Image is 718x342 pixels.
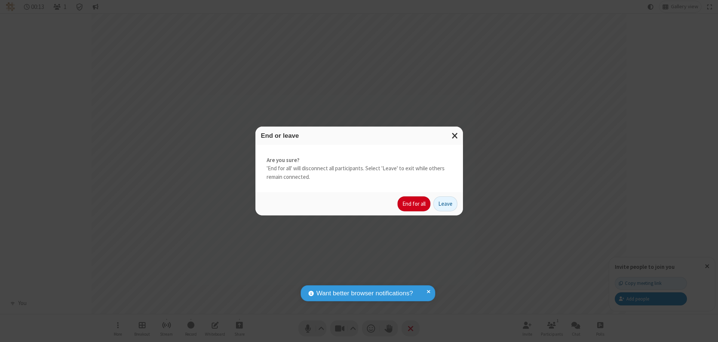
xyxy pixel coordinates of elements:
button: Close modal [447,127,463,145]
div: 'End for all' will disconnect all participants. Select 'Leave' to exit while others remain connec... [255,145,463,193]
button: End for all [398,196,430,211]
span: Want better browser notifications? [316,289,413,298]
strong: Are you sure? [267,156,452,165]
button: Leave [433,196,457,211]
h3: End or leave [261,132,457,139]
